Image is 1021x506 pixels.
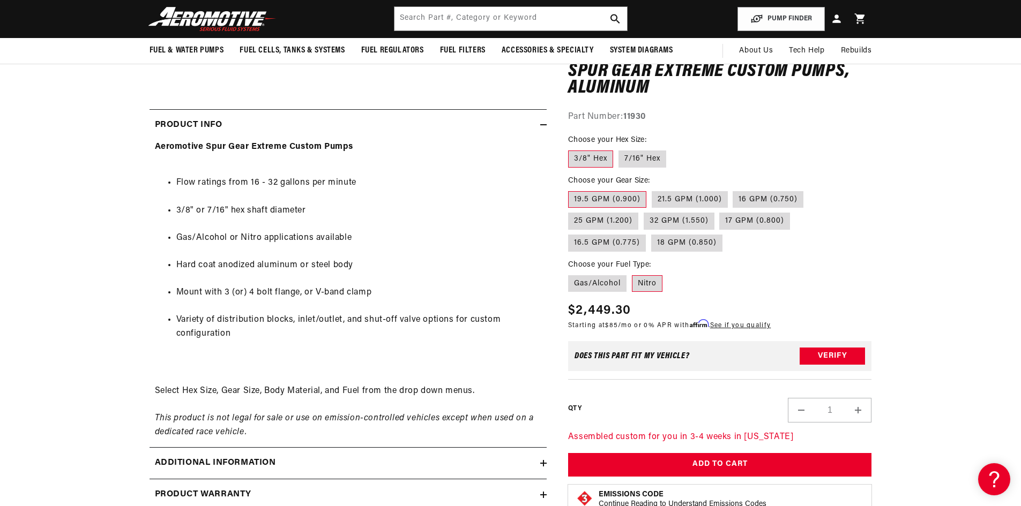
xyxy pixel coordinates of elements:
label: 3/8" Hex [568,150,613,168]
summary: Fuel Filters [432,38,494,63]
span: $85 [605,322,618,329]
p: Starting at /mo or 0% APR with . [568,320,771,330]
label: QTY [568,404,582,413]
span: Tech Help [789,45,824,57]
a: See if you qualify - Learn more about Affirm Financing (opens in modal) [710,322,771,329]
span: Affirm [690,320,709,328]
label: 7/16" Hex [618,150,666,168]
img: Aeromotive [145,6,279,32]
legend: Choose your Gear Size: [568,175,651,186]
summary: Tech Help [781,38,832,64]
button: search button [603,7,627,31]
span: Fuel & Water Pumps [150,45,224,56]
summary: Fuel & Water Pumps [141,38,232,63]
label: 19.5 GPM (0.900) [568,191,646,208]
summary: Rebuilds [833,38,880,64]
span: Rebuilds [841,45,872,57]
span: Fuel Cells, Tanks & Systems [240,45,345,56]
li: 3/8" or 7/16" hex shaft diameter [176,204,541,218]
h2: Product Info [155,118,222,132]
em: This product is not legal for sale or use on emission-controlled vehicles except when used on a d... [155,414,534,436]
button: Verify [800,348,865,365]
label: 18 GPM (0.850) [651,235,722,252]
label: Gas/Alcohol [568,275,627,292]
label: Nitro [632,275,662,292]
span: Fuel Filters [440,45,486,56]
label: 25 GPM (1.200) [568,213,638,230]
button: PUMP FINDER [737,7,825,31]
label: 21.5 GPM (1.000) [652,191,728,208]
span: About Us [739,47,773,55]
div: Does This part fit My vehicle? [575,352,690,360]
li: Mount with 3 (or) 4 bolt flange, or V-band clamp [176,286,541,300]
summary: Fuel Cells, Tanks & Systems [232,38,353,63]
label: 32 GPM (1.550) [644,213,714,230]
legend: Choose your Hex Size: [568,134,647,146]
span: System Diagrams [610,45,673,56]
summary: Additional information [150,448,547,479]
p: Assembled custom for you in 3-4 weeks in [US_STATE] [568,431,872,444]
li: Variety of distribution blocks, inlet/outlet, and shut-off valve options for custom configuration [176,313,541,341]
div: Part Number: [568,110,872,124]
li: Hard coat anodized aluminum or steel body [176,259,541,273]
span: Accessories & Specialty [502,45,594,56]
a: About Us [731,38,781,64]
strong: Aeromotive Spur Gear Extreme Custom Pumps [155,142,354,151]
span: Fuel Regulators [361,45,424,56]
h1: Spur Gear Extreme Custom Pumps, Aluminum [568,63,872,97]
summary: Accessories & Specialty [494,38,602,63]
label: 16 GPM (0.750) [733,191,803,208]
h2: Additional information [155,456,276,470]
div: Select Hex Size, Gear Size, Body Material, and Fuel from the drop down menus. [150,140,547,439]
h2: Product warranty [155,488,252,502]
strong: Emissions Code [599,490,664,499]
strong: 11930 [623,112,646,121]
summary: Fuel Regulators [353,38,432,63]
summary: Product Info [150,110,547,141]
label: 16.5 GPM (0.775) [568,235,646,252]
legend: Choose your Fuel Type: [568,259,652,270]
summary: System Diagrams [602,38,681,63]
span: $2,449.30 [568,301,631,320]
button: Add to Cart [568,453,872,477]
li: Gas/Alcohol or Nitro applications available [176,231,541,245]
li: Flow ratings from 16 - 32 gallons per minute [176,176,541,190]
label: 17 GPM (0.800) [719,213,790,230]
input: Search by Part Number, Category or Keyword [394,7,627,31]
